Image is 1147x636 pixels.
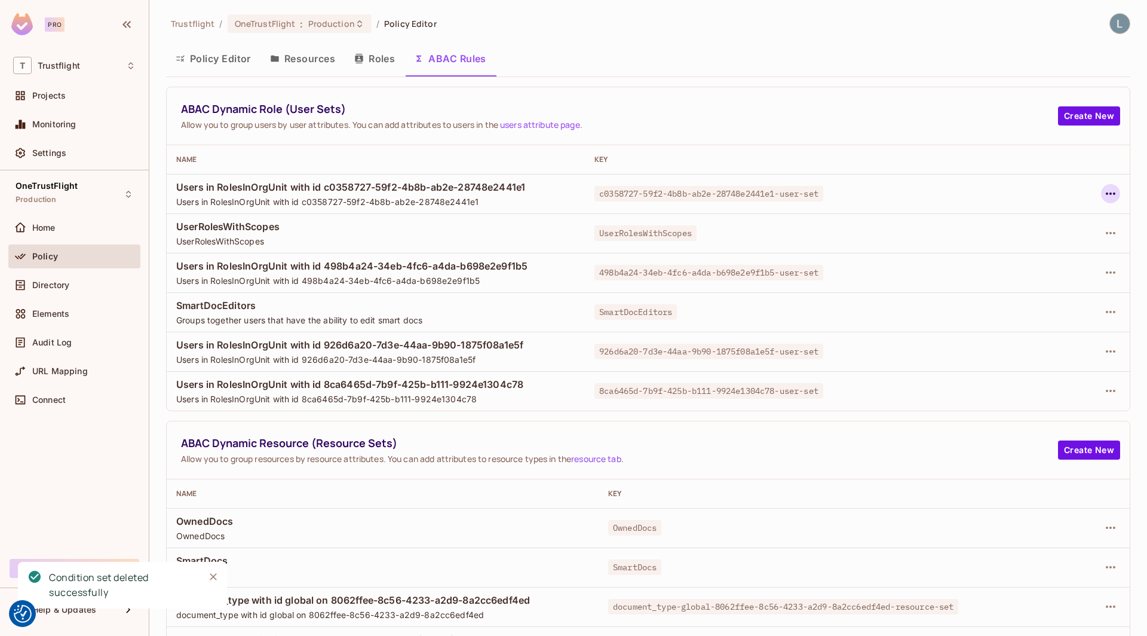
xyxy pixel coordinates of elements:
[176,196,575,207] span: Users in RolesInOrgUnit with id c0358727-59f2-4b8b-ab2e-28748e2441e1
[32,91,66,100] span: Projects
[176,155,575,164] div: Name
[308,18,355,29] span: Production
[500,119,580,130] a: users attribute page
[181,102,1058,117] span: ABAC Dynamic Role (User Sets)
[176,236,575,247] span: UserRolesWithScopes
[594,186,823,201] span: c0358727-59f2-4b8b-ab2e-28748e2441e1-user-set
[260,44,345,74] button: Resources
[176,220,575,233] span: UserRolesWithScopes
[1058,441,1120,460] button: Create New
[235,18,296,29] span: OneTrustFlight
[594,383,823,399] span: 8ca6465d-7b9f-425b-b111-9924e1304c78-user-set
[404,44,496,74] button: ABAC Rules
[32,280,69,290] span: Directory
[171,18,214,29] span: the active workspace
[176,354,575,365] span: Users in RolesInOrgUnit with id 926d6a20-7d3e-44aa-9b90-1875f08a1e5f
[32,148,66,158] span: Settings
[14,605,32,623] img: Revisit consent button
[13,57,32,74] span: T
[166,44,260,74] button: Policy Editor
[594,225,697,241] span: UserRolesWithScopes
[176,314,575,326] span: Groups together users that have the ability to edit smart docs
[594,304,677,320] span: SmartDocEditors
[32,252,58,261] span: Policy
[176,393,575,405] span: Users in RolesInOrgUnit with id 8ca6465d-7b9f-425b-b111-9924e1304c78
[45,17,65,32] div: Pro
[11,13,33,35] img: SReyMgAAAABJRU5ErkJggg==
[32,338,72,347] span: Audit Log
[176,259,575,273] span: Users in RolesInOrgUnit with id 498b4a24-34eb-4fc6-a4da-b698e2e9f1b5
[16,181,78,191] span: OneTrustFlight
[594,344,823,359] span: 926d6a20-7d3e-44aa-9b90-1875f08a1e5f-user-set
[32,366,88,376] span: URL Mapping
[176,570,589,581] span: SmartDocs
[176,181,575,194] span: Users in RolesInOrgUnit with id c0358727-59f2-4b8b-ab2e-28748e2441e1
[14,605,32,623] button: Consent Preferences
[32,309,69,319] span: Elements
[176,554,589,567] span: SmartDocs
[1058,106,1120,126] button: Create New
[1110,14,1130,33] img: Lewis Youl
[594,155,989,164] div: Key
[176,275,575,286] span: Users in RolesInOrgUnit with id 498b4a24-34eb-4fc6-a4da-b698e2e9f1b5
[181,453,1058,464] span: Allow you to group resources by resource attributes. You can add attributes to resource types in ...
[345,44,404,74] button: Roles
[181,436,1058,451] span: ABAC Dynamic Resource (Resource Sets)
[571,453,621,464] a: resource tab
[384,18,437,29] span: Policy Editor
[32,120,76,129] span: Monitoring
[176,609,589,620] span: document_type with id global on 8062ffee-8c56-4233-a2d9-8a2cc6edf4ed
[181,119,1058,130] span: Allow you to group users by user attributes. You can add attributes to users in the .
[16,195,57,204] span: Production
[299,19,303,29] span: :
[176,299,575,312] span: SmartDocEditors
[32,223,56,233] span: Home
[49,570,195,600] div: Condition set deleted successfully
[608,520,661,536] span: OwnedDocs
[176,530,589,542] span: OwnedDocs
[176,489,589,499] div: Name
[608,559,661,575] span: SmartDocs
[204,568,222,586] button: Close
[32,395,66,405] span: Connect
[608,489,1013,499] div: Key
[176,515,589,528] span: OwnedDocs
[176,338,575,351] span: Users in RolesInOrgUnit with id 926d6a20-7d3e-44aa-9b90-1875f08a1e5f
[38,61,80,71] span: Workspace: Trustflight
[176,378,575,391] span: Users in RolesInOrgUnit with id 8ca6465d-7b9f-425b-b111-9924e1304c78
[594,265,823,280] span: 498b4a24-34eb-4fc6-a4da-b698e2e9f1b5-user-set
[176,594,589,607] span: document_type with id global on 8062ffee-8c56-4233-a2d9-8a2cc6edf4ed
[376,18,379,29] li: /
[219,18,222,29] li: /
[608,599,959,614] span: document_type-global-8062ffee-8c56-4233-a2d9-8a2cc6edf4ed-resource-set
